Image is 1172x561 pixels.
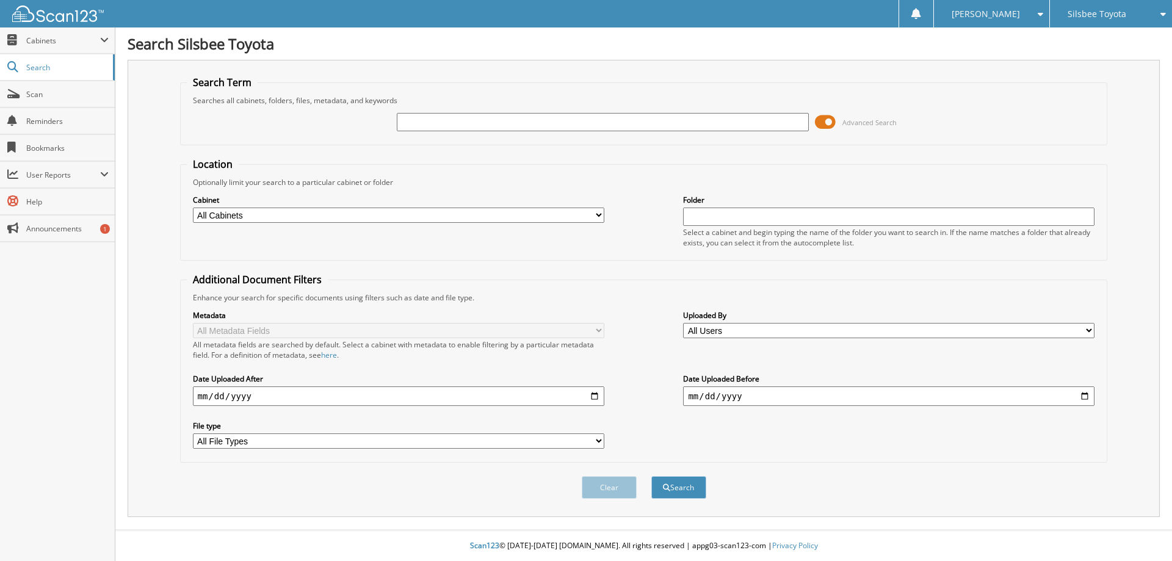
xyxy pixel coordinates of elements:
label: Metadata [193,310,604,320]
h1: Search Silsbee Toyota [128,34,1160,54]
span: User Reports [26,170,100,180]
img: scan123-logo-white.svg [12,5,104,22]
a: Privacy Policy [772,540,818,551]
legend: Additional Document Filters [187,273,328,286]
label: Folder [683,195,1094,205]
button: Clear [582,476,637,499]
span: Announcements [26,223,109,234]
button: Search [651,476,706,499]
input: start [193,386,604,406]
legend: Search Term [187,76,258,89]
div: Enhance your search for specific documents using filters such as date and file type. [187,292,1101,303]
span: [PERSON_NAME] [952,10,1020,18]
span: Scan123 [470,540,499,551]
label: Cabinet [193,195,604,205]
legend: Location [187,157,239,171]
span: Scan [26,89,109,100]
div: Optionally limit your search to a particular cabinet or folder [187,177,1101,187]
div: © [DATE]-[DATE] [DOMAIN_NAME]. All rights reserved | appg03-scan123-com | [115,531,1172,561]
label: Date Uploaded After [193,374,604,384]
label: Uploaded By [683,310,1094,320]
span: Cabinets [26,35,100,46]
input: end [683,386,1094,406]
label: Date Uploaded Before [683,374,1094,384]
div: Searches all cabinets, folders, files, metadata, and keywords [187,95,1101,106]
a: here [321,350,337,360]
span: Search [26,62,107,73]
span: Bookmarks [26,143,109,153]
span: Reminders [26,116,109,126]
span: Advanced Search [842,118,897,127]
span: Help [26,197,109,207]
div: 1 [100,224,110,234]
label: File type [193,421,604,431]
div: Select a cabinet and begin typing the name of the folder you want to search in. If the name match... [683,227,1094,248]
div: All metadata fields are searched by default. Select a cabinet with metadata to enable filtering b... [193,339,604,360]
span: Silsbee Toyota [1068,10,1126,18]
